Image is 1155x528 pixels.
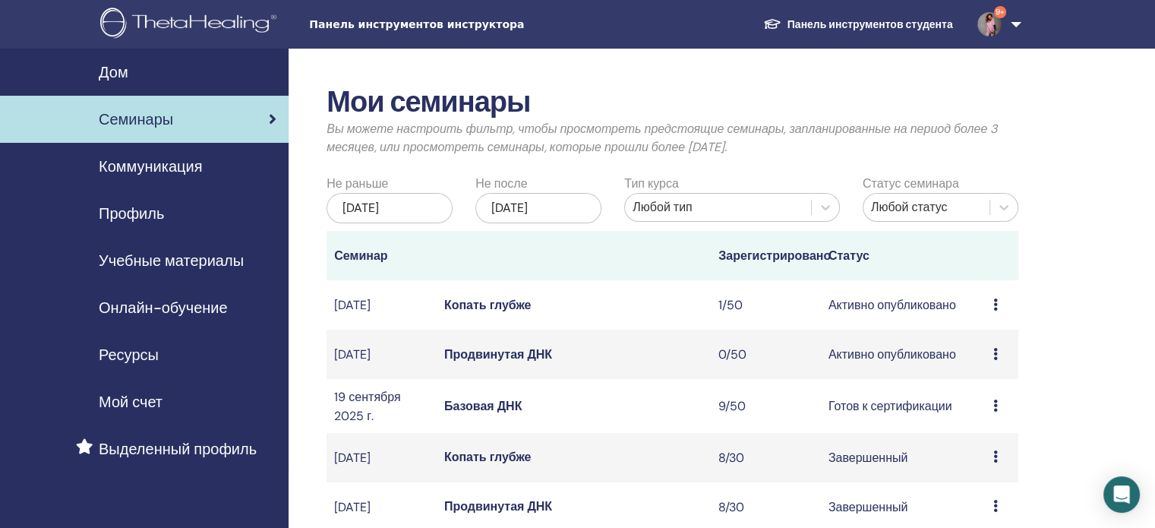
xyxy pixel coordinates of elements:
[828,499,908,515] font: Завершенный
[444,449,532,465] a: Копать глубже
[327,121,997,155] font: Вы можете настроить фильтр, чтобы просмотреть предстоящие семинары, запланированные на период бол...
[334,450,371,466] font: [DATE]
[444,346,552,362] a: Продвинутая ДНК
[996,7,1005,17] font: 9+
[977,12,1002,36] img: default.jpg
[491,200,528,216] font: [DATE]
[828,450,908,466] font: Завершенный
[327,83,530,121] font: Мои семинары
[309,18,524,30] font: Панель инструментов инструктора
[828,346,956,362] font: Активно опубликовано
[863,175,959,191] font: Статус семинара
[475,175,527,191] font: Не после
[633,199,692,215] font: Любой тип
[624,175,678,191] font: Тип курса
[334,297,371,313] font: [DATE]
[871,199,948,215] font: Любой статус
[100,8,282,42] img: logo.png
[718,248,831,264] font: Зарегистрировано
[718,297,743,313] font: 1/50
[828,248,869,264] font: Статус
[327,175,388,191] font: Не раньше
[444,498,552,514] a: Продвинутая ДНК
[828,297,956,313] font: Активно опубликовано
[763,17,781,30] img: graduation-cap-white.svg
[99,345,159,365] font: Ресурсы
[751,10,965,39] a: Панель инструментов студента
[718,499,744,515] font: 8/30
[99,157,202,176] font: Коммуникация
[334,499,371,515] font: [DATE]
[444,398,522,414] a: Базовая ДНК
[99,392,163,412] font: Мой счет
[334,248,387,264] font: Семинар
[718,450,744,466] font: 8/30
[444,297,532,313] a: Копать глубже
[828,398,952,414] font: Готов к сертификации
[99,298,228,318] font: Онлайн-обучение
[334,346,371,362] font: [DATE]
[1103,476,1140,513] div: Open Intercom Messenger
[99,439,257,459] font: Выделенный профиль
[334,389,400,424] font: 19 сентября 2025 г.
[99,204,164,223] font: Профиль
[99,62,128,82] font: Дом
[718,346,746,362] font: 0/50
[342,200,379,216] font: [DATE]
[787,17,953,31] font: Панель инструментов студента
[718,398,746,414] font: 9/50
[99,251,244,270] font: Учебные материалы
[99,109,173,129] font: Семинары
